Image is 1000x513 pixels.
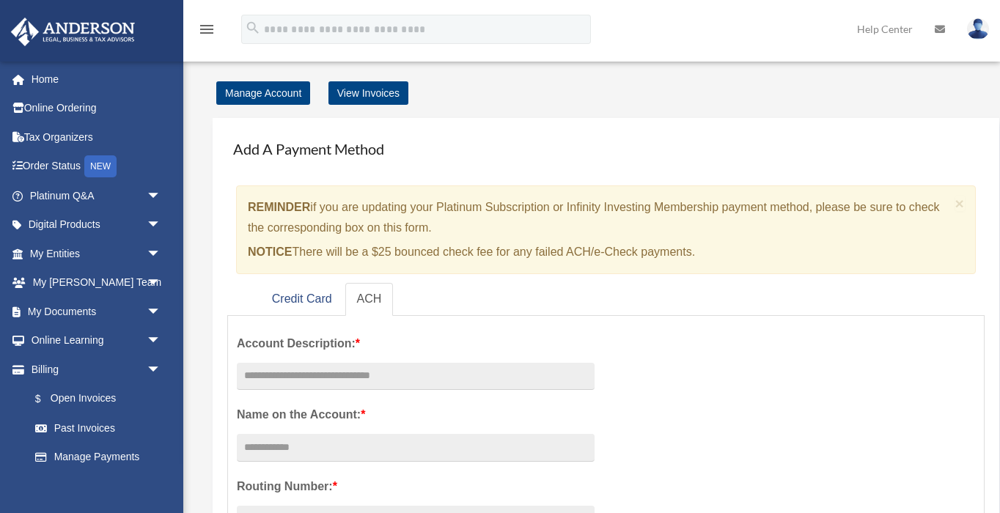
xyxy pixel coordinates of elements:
span: $ [43,390,51,408]
a: Tax Organizers [10,122,183,152]
span: arrow_drop_down [147,239,176,269]
a: Platinum Q&Aarrow_drop_down [10,181,183,210]
label: Account Description: [237,333,595,354]
a: Credit Card [260,283,344,316]
span: × [955,195,965,212]
a: Manage Payments [21,443,176,472]
a: ACH [345,283,394,316]
img: Anderson Advisors Platinum Portal [7,18,139,46]
a: Online Learningarrow_drop_down [10,326,183,355]
label: Name on the Account: [237,405,595,425]
strong: NOTICE [248,246,292,258]
a: menu [198,26,216,38]
span: arrow_drop_down [147,268,176,298]
div: if you are updating your Platinum Subscription or Infinity Investing Membership payment method, p... [236,185,976,274]
i: search [245,20,261,36]
span: arrow_drop_down [147,297,176,327]
span: arrow_drop_down [147,210,176,240]
strong: REMINDER [248,201,310,213]
span: arrow_drop_down [147,326,176,356]
h4: Add A Payment Method [227,133,985,165]
i: menu [198,21,216,38]
a: My [PERSON_NAME] Teamarrow_drop_down [10,268,183,298]
span: arrow_drop_down [147,181,176,211]
a: Digital Productsarrow_drop_down [10,210,183,240]
label: Routing Number: [237,476,595,497]
p: There will be a $25 bounced check fee for any failed ACH/e-Check payments. [248,242,949,262]
span: arrow_drop_down [147,355,176,385]
a: View Invoices [328,81,408,105]
a: Billingarrow_drop_down [10,355,183,384]
a: Past Invoices [21,413,183,443]
a: $Open Invoices [21,384,183,414]
a: Order StatusNEW [10,152,183,182]
img: User Pic [967,18,989,40]
div: NEW [84,155,117,177]
a: My Entitiesarrow_drop_down [10,239,183,268]
a: Manage Account [216,81,310,105]
a: Home [10,64,183,94]
a: Online Ordering [10,94,183,123]
button: Close [955,196,965,211]
a: My Documentsarrow_drop_down [10,297,183,326]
